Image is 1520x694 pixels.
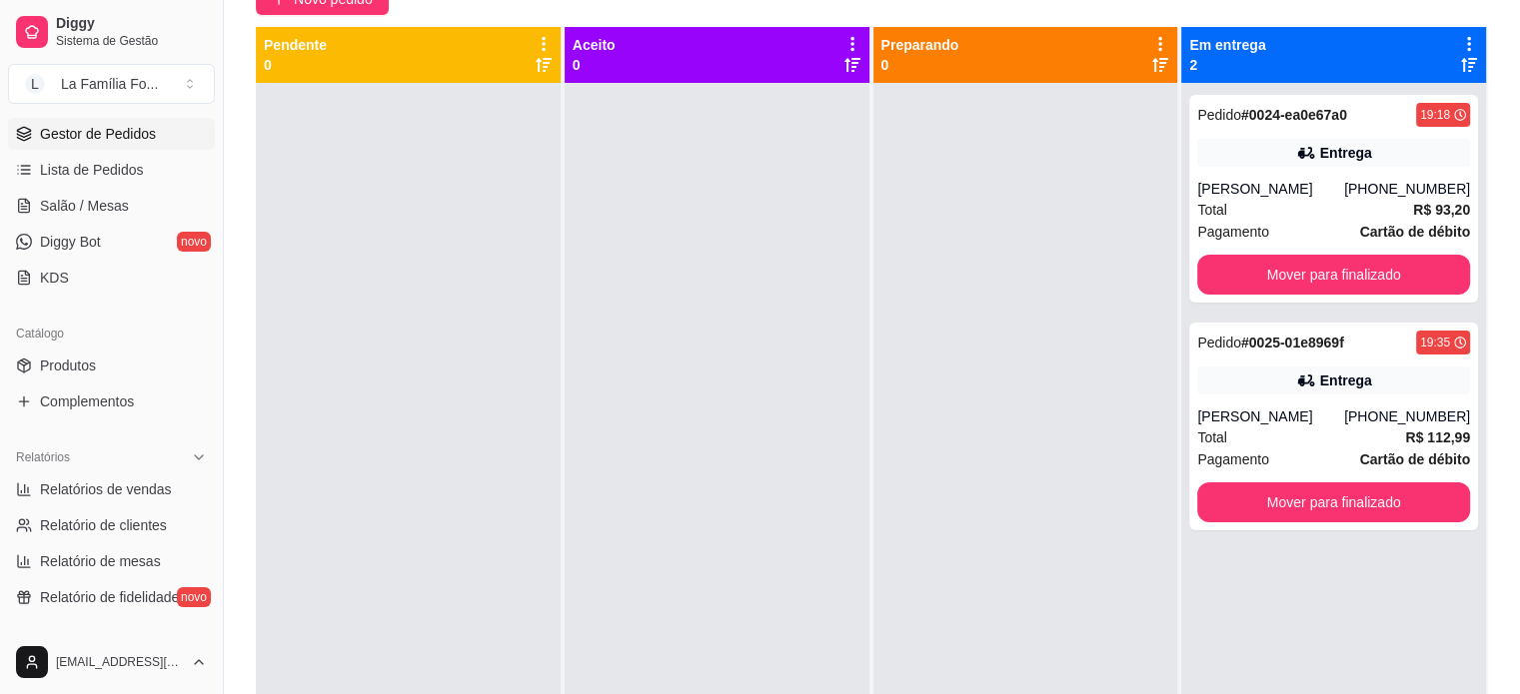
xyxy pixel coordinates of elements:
[25,74,45,94] span: L
[1197,448,1269,470] span: Pagamento
[40,515,167,535] span: Relatório de clientes
[1241,107,1347,123] strong: # 0024-ea0e67a0
[61,74,158,94] div: La Família Fo ...
[8,262,215,294] a: KDS
[881,55,959,75] p: 0
[573,55,616,75] p: 0
[1197,426,1227,448] span: Total
[40,587,179,607] span: Relatório de fidelidade
[1197,107,1241,123] span: Pedido
[8,509,215,541] a: Relatório de clientes
[1197,199,1227,221] span: Total
[40,160,144,180] span: Lista de Pedidos
[1197,179,1344,199] div: [PERSON_NAME]
[1197,255,1470,295] button: Mover para finalizado
[56,15,207,33] span: Diggy
[1189,35,1265,55] p: Em entrega
[1197,482,1470,522] button: Mover para finalizado
[8,226,215,258] a: Diggy Botnovo
[40,355,96,375] span: Produtos
[8,581,215,613] a: Relatório de fidelidadenovo
[40,479,172,499] span: Relatórios de vendas
[40,391,134,411] span: Complementos
[8,190,215,222] a: Salão / Mesas
[1189,55,1265,75] p: 2
[8,154,215,186] a: Lista de Pedidos
[1344,179,1470,199] div: [PHONE_NUMBER]
[8,118,215,150] a: Gestor de Pedidos
[40,268,69,288] span: KDS
[1405,429,1470,445] strong: R$ 112,99
[881,35,959,55] p: Preparando
[40,232,101,252] span: Diggy Bot
[1420,107,1450,123] div: 19:18
[8,318,215,349] div: Catálogo
[1197,335,1241,350] span: Pedido
[1241,335,1344,350] strong: # 0025-01e8969f
[1320,370,1372,390] div: Entrega
[40,196,129,216] span: Salão / Mesas
[40,551,161,571] span: Relatório de mesas
[264,35,327,55] p: Pendente
[1360,224,1470,240] strong: Cartão de débito
[16,449,70,465] span: Relatórios
[264,55,327,75] p: 0
[8,638,215,686] button: [EMAIL_ADDRESS][DOMAIN_NAME]
[8,349,215,381] a: Produtos
[1420,335,1450,350] div: 19:35
[40,124,156,144] span: Gestor de Pedidos
[56,33,207,49] span: Sistema de Gestão
[8,64,215,104] button: Select a team
[56,654,183,670] span: [EMAIL_ADDRESS][DOMAIN_NAME]
[1320,143,1372,163] div: Entrega
[8,385,215,417] a: Complementos
[573,35,616,55] p: Aceito
[1197,406,1344,426] div: [PERSON_NAME]
[8,8,215,56] a: DiggySistema de Gestão
[1413,202,1470,218] strong: R$ 93,20
[1344,406,1470,426] div: [PHONE_NUMBER]
[8,545,215,577] a: Relatório de mesas
[1197,221,1269,243] span: Pagamento
[8,473,215,505] a: Relatórios de vendas
[1360,451,1470,467] strong: Cartão de débito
